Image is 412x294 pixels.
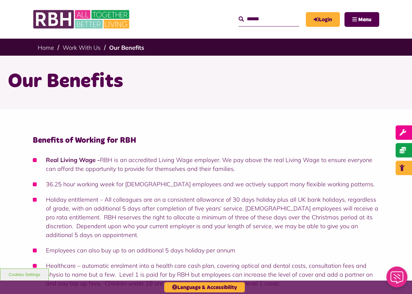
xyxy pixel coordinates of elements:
[344,12,379,27] button: Navigation
[33,261,379,288] li: Healthcare – automatic enrolment into a health care cash plan, covering optical and dental costs,...
[306,12,340,27] a: MyRBH
[33,136,379,146] h4: Benefits of Working for RBH
[33,156,379,173] li: RBH is an accredited Living Wage employer. We pay above the real Living Wage to ensure everyone c...
[46,156,100,164] strong: Real Living Wage -
[63,44,101,51] a: Work With Us
[33,195,379,239] li: Holiday entitlement – All colleagues are on a consistent allowance of 30 days holiday plus all UK...
[8,69,404,94] h1: Our Benefits
[33,246,379,255] li: Employees can also buy up to an additional 5 days holiday per annum
[358,17,371,22] span: Menu
[239,12,299,26] input: Search
[109,44,144,51] a: Our Benefits
[33,180,379,189] li: 36.25 hour working week for [DEMOGRAPHIC_DATA] employees and we actively support many flexible wo...
[164,282,245,292] button: Language & Accessibility
[383,265,412,294] iframe: Netcall Web Assistant for live chat
[38,44,54,51] a: Home
[33,7,131,32] img: RBH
